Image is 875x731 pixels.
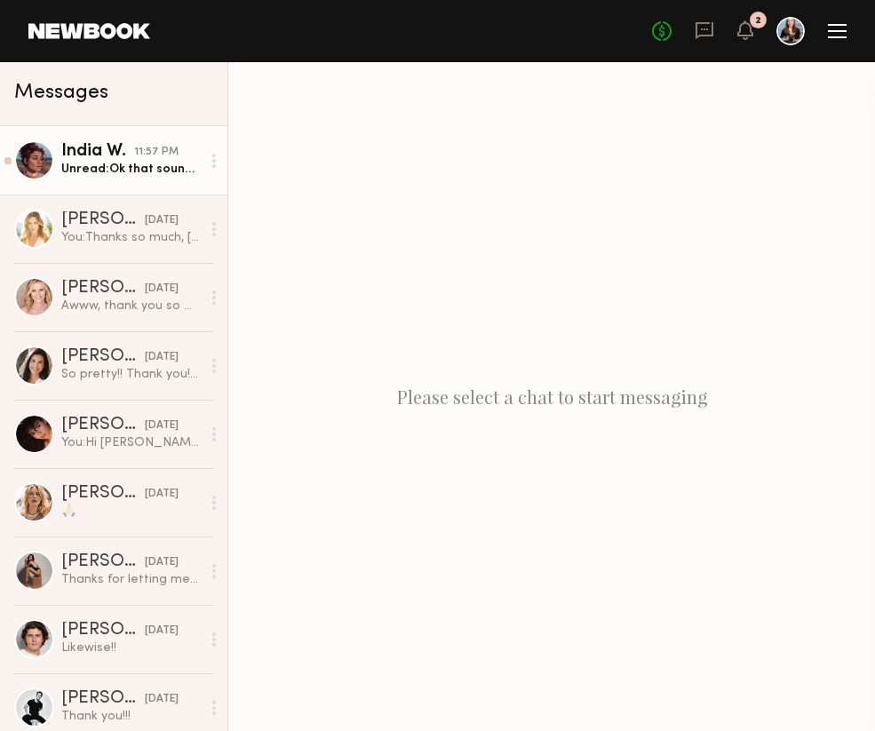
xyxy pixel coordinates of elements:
[61,161,201,178] div: Unread: Ok that sounds good to me!
[61,708,201,725] div: Thank you!!!
[61,280,145,298] div: [PERSON_NAME]
[61,366,201,383] div: So pretty!! Thank you! 😊
[755,16,761,26] div: 2
[145,349,179,366] div: [DATE]
[61,229,201,246] div: You: Thanks so much, [PERSON_NAME]! That was fun and easy! Hope to book with you again soon! [GEO...
[61,417,145,434] div: [PERSON_NAME]
[61,211,145,229] div: [PERSON_NAME]
[61,434,201,451] div: You: Hi [PERSON_NAME]! I'm [PERSON_NAME], I'm casting for a video shoot for a brand that makes gl...
[61,553,145,571] div: [PERSON_NAME]
[61,298,201,314] div: Awww, thank you so much! Really appreciate it! Hope all is well!
[61,640,201,656] div: Likewise!!
[145,554,179,571] div: [DATE]
[61,622,145,640] div: [PERSON_NAME]
[228,62,875,731] div: Please select a chat to start messaging
[61,348,145,366] div: [PERSON_NAME]
[145,212,179,229] div: [DATE]
[61,143,134,161] div: India W.
[61,503,201,520] div: 🙏🏻
[61,571,201,588] div: Thanks for letting me know! Hope to work with you guys soon :)
[145,691,179,708] div: [DATE]
[61,485,145,503] div: [PERSON_NAME]
[145,486,179,503] div: [DATE]
[134,144,179,161] div: 11:57 PM
[61,690,145,708] div: [PERSON_NAME]
[145,417,179,434] div: [DATE]
[145,281,179,298] div: [DATE]
[145,623,179,640] div: [DATE]
[14,83,108,103] span: Messages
